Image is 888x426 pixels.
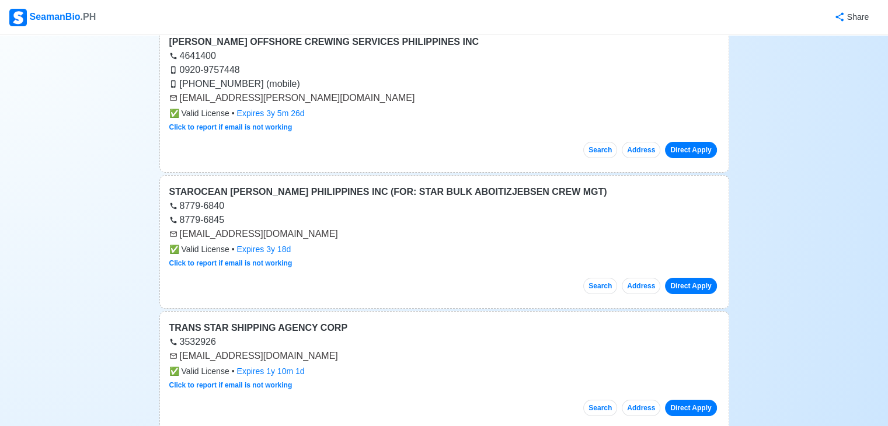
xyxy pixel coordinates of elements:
[169,65,240,75] a: 0920-9757448
[583,142,617,158] button: Search
[169,349,719,363] div: [EMAIL_ADDRESS][DOMAIN_NAME]
[622,400,660,416] button: Address
[169,381,292,389] a: Click to report if email is not working
[622,142,660,158] button: Address
[169,243,719,256] div: •
[583,400,617,416] button: Search
[169,51,216,61] a: 4641400
[169,35,719,49] div: [PERSON_NAME] OFFSHORE CREWING SERVICES PHILIPPINES INC
[665,400,716,416] a: Direct Apply
[169,107,229,120] span: Valid License
[81,12,96,22] span: .PH
[169,365,229,378] span: Valid License
[169,79,300,89] a: [PHONE_NUMBER] (mobile)
[169,365,719,378] div: •
[169,107,719,120] div: •
[169,91,719,105] div: [EMAIL_ADDRESS][PERSON_NAME][DOMAIN_NAME]
[169,215,225,225] a: 8779-6845
[622,278,660,294] button: Address
[169,245,179,254] span: check
[169,123,292,131] a: Click to report if email is not working
[823,6,879,29] button: Share
[169,109,179,118] span: check
[169,259,292,267] a: Click to report if email is not working
[169,201,225,211] a: 8779-6840
[169,337,216,347] a: 3532926
[169,243,229,256] span: Valid License
[9,9,27,26] img: Logo
[583,278,617,294] button: Search
[665,278,716,294] a: Direct Apply
[237,107,305,120] div: Expires 3y 5m 26d
[169,366,179,376] span: check
[9,9,96,26] div: SeamanBio
[237,243,291,256] div: Expires 3y 18d
[237,365,305,378] div: Expires 1y 10m 1d
[169,185,719,199] div: STAROCEAN [PERSON_NAME] PHILIPPINES INC (FOR: STAR BULK ABOITIZJEBSEN CREW MGT)
[169,227,719,241] div: [EMAIL_ADDRESS][DOMAIN_NAME]
[169,321,719,335] div: TRANS STAR SHIPPING AGENCY CORP
[665,142,716,158] a: Direct Apply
